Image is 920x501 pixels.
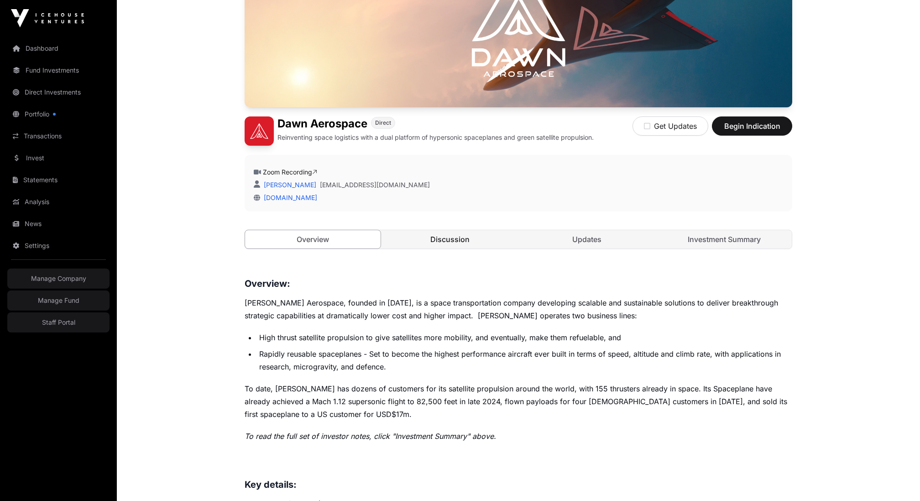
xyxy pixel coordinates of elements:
[245,382,792,421] p: To date, [PERSON_NAME] has dozens of customers for its satellite propulsion around the world, wit...
[7,82,110,102] a: Direct Investments
[245,432,496,441] em: To read the full set of investor notes, click "Investment Summary" above.
[7,60,110,80] a: Fund Investments
[7,290,110,311] a: Manage Fund
[657,230,792,248] a: Investment Summary
[632,116,708,136] button: Get Updates
[519,230,655,248] a: Updates
[256,348,792,373] li: Rapidly reusable spaceplanes - Set to become the highest performance aircraft ever built in terms...
[277,133,594,142] p: Reinventing space logistics with a dual platform of hypersonic spaceplanes and green satellite pr...
[245,477,792,492] h3: Key details:
[7,104,110,124] a: Portfolio
[263,168,317,176] a: Zoom Recording
[712,116,792,136] button: Begin Indication
[874,457,920,501] iframe: Chat Widget
[712,126,792,135] a: Begin Indication
[7,269,110,289] a: Manage Company
[245,116,274,146] img: Dawn Aerospace
[260,194,317,201] a: [DOMAIN_NAME]
[256,331,792,344] li: High thrust satellite propulsion to give satellites more mobility, and eventually, make them refu...
[277,116,367,131] h1: Dawn Aerospace
[723,121,781,132] span: Begin Indication
[7,148,110,168] a: Invest
[7,38,110,58] a: Dashboard
[7,126,110,146] a: Transactions
[7,236,110,256] a: Settings
[7,312,110,332] a: Staff Portal
[245,296,792,322] p: [PERSON_NAME] Aerospace, founded in [DATE], is a space transportation company developing scalable...
[320,180,430,190] a: [EMAIL_ADDRESS][DOMAIN_NAME]
[382,230,518,248] a: Discussion
[375,119,391,127] span: Direct
[245,230,792,248] nav: Tabs
[262,181,316,189] a: [PERSON_NAME]
[245,230,381,249] a: Overview
[7,170,110,190] a: Statements
[245,276,792,291] h3: Overview:
[7,192,110,212] a: Analysis
[7,214,110,234] a: News
[11,9,84,27] img: Icehouse Ventures Logo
